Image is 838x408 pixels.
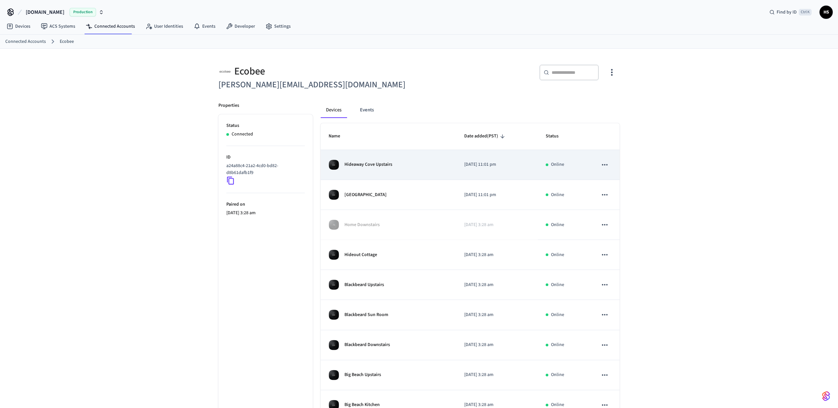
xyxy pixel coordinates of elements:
[344,161,392,168] p: Hideaway Cove Upstairs
[260,20,296,32] a: Settings
[60,38,74,45] a: Ecobee
[551,191,564,198] p: Online
[799,9,812,15] span: Ctrl K
[218,65,232,78] img: ecobee_logo_square
[5,38,46,45] a: Connected Accounts
[226,154,305,161] p: ID
[344,191,387,198] p: [GEOGRAPHIC_DATA]
[551,251,564,258] p: Online
[329,219,339,230] img: Ecobee 3 Lite Thermostat
[329,309,339,320] img: ecobee_lite_3
[820,6,833,19] button: HS
[464,161,530,168] p: [DATE] 11:01 pm
[355,102,379,118] button: Events
[344,221,380,228] p: Home Downstairs
[218,102,239,109] p: Properties
[26,8,64,16] span: [DOMAIN_NAME]
[344,251,377,258] p: Hideout Cottage
[464,221,530,228] p: [DATE] 3:28 am
[464,281,530,288] p: [DATE] 3:28 am
[81,20,140,32] a: Connected Accounts
[551,281,564,288] p: Online
[344,371,381,378] p: Big Beach Upstairs
[551,371,564,378] p: Online
[551,311,564,318] p: Online
[321,102,620,118] div: connected account tabs
[226,122,305,129] p: Status
[329,131,349,141] span: Name
[226,210,305,217] p: [DATE] 3:28 am
[344,311,388,318] p: Blackbeard Sun Room
[140,20,188,32] a: User Identities
[777,9,797,15] span: Find by ID
[329,370,339,380] img: ecobee_lite_3
[329,160,339,170] img: ecobee_lite_3
[188,20,221,32] a: Events
[1,20,36,32] a: Devices
[329,279,339,290] img: ecobee_lite_3
[464,341,530,348] p: [DATE] 3:28 am
[226,201,305,208] p: Paired on
[321,102,347,118] button: Devices
[36,20,81,32] a: ACS Systems
[218,78,415,92] h6: [PERSON_NAME][EMAIL_ADDRESS][DOMAIN_NAME]
[232,131,253,138] p: Connected
[820,6,832,18] span: HS
[546,131,567,141] span: Status
[764,6,817,18] div: Find by IDCtrl K
[221,20,260,32] a: Developer
[329,189,339,200] img: ecobee_lite_3
[70,8,96,16] span: Production
[464,371,530,378] p: [DATE] 3:28 am
[464,251,530,258] p: [DATE] 3:28 am
[551,161,564,168] p: Online
[226,162,302,176] p: a24a88c4-21a2-4cd0-bd82-d8b61dafb1f9
[344,341,390,348] p: Blackbeard Downstairs
[329,249,339,260] img: ecobee_lite_3
[822,391,830,401] img: SeamLogoGradient.69752ec5.svg
[344,281,384,288] p: Blackbeard Upstairs
[551,341,564,348] p: Online
[464,191,530,198] p: [DATE] 11:01 pm
[551,221,564,228] p: Online
[464,131,507,141] span: Date added(PST)
[218,65,415,78] div: Ecobee
[464,311,530,318] p: [DATE] 3:28 am
[329,340,339,350] img: ecobee_lite_3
